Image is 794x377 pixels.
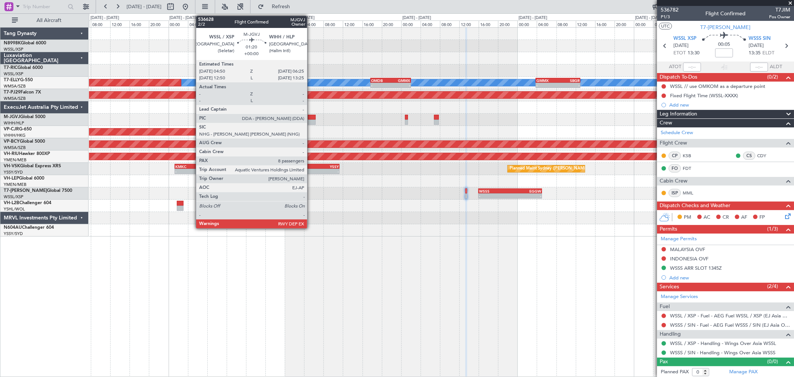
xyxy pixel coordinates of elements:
[4,90,41,95] a: T7-PJ29Falcon 7X
[169,20,188,27] div: 00:00
[517,20,537,27] div: 00:00
[661,129,693,137] a: Schedule Crew
[660,330,681,339] span: Handling
[670,313,790,319] a: WSSL / XSP - Fuel - AEG Fuel WSSL / XSP (EJ Asia Only)
[4,225,54,230] a: N604AUChallenger 604
[669,164,681,172] div: FO
[19,18,79,23] span: All Aircraft
[669,63,681,71] span: ATOT
[440,20,459,27] div: 08:00
[315,169,339,174] div: -
[130,20,149,27] div: 16:00
[537,20,556,27] div: 04:00
[660,139,687,148] span: Flight Crew
[4,157,26,163] a: YMEN/MEB
[4,115,45,119] a: M-JGVJGlobal 5000
[4,66,43,70] a: T7-RICGlobal 6000
[673,42,689,50] span: [DATE]
[770,63,782,71] span: ALDT
[4,188,72,193] a: T7-[PERSON_NAME]Global 7500
[670,83,765,89] div: WSSL // use OMKOM as a departure point
[635,15,664,21] div: [DATE] - [DATE]
[391,78,411,83] div: GMMX
[670,256,708,262] div: INDONESIA OVF
[749,35,771,42] span: WSSS SIN
[4,194,23,200] a: WSSL/XSP
[4,83,26,89] a: WMSA/SZB
[371,78,391,83] div: OMDB
[4,71,23,77] a: WSSL/XSP
[286,15,315,21] div: [DATE] - [DATE]
[363,20,382,27] div: 16:00
[4,41,46,45] a: N8998KGlobal 6000
[670,349,775,356] a: WSSS / SIN - Handling - Wings Over Asia WSSS
[246,20,265,27] div: 16:00
[4,90,20,95] span: T7-PJ29
[4,170,23,175] a: YSSY/SYD
[557,20,576,27] div: 08:00
[4,78,20,82] span: T7-ELLY
[634,20,653,27] div: 00:00
[323,20,343,27] div: 08:00
[421,20,440,27] div: 04:00
[498,20,517,27] div: 20:00
[23,1,66,12] input: Trip Number
[723,214,729,221] span: CR
[4,133,26,138] a: VHHH/HKG
[246,189,263,193] div: OMDW
[669,102,790,108] div: Add new
[4,115,20,119] span: M-JGVJ
[767,358,778,365] span: (0/0)
[704,214,710,221] span: AC
[595,20,615,27] div: 16:00
[669,189,681,197] div: ISP
[684,214,691,221] span: PM
[558,78,580,83] div: SBGR
[653,20,673,27] div: 04:00
[265,20,285,27] div: 20:00
[4,176,44,181] a: VH-LEPGlobal 6000
[661,14,679,20] span: P1/3
[762,50,774,57] span: ELDT
[660,225,677,234] span: Permits
[4,139,45,144] a: VP-BCYGlobal 5000
[767,73,778,81] span: (0/2)
[661,6,679,14] span: 536782
[660,283,679,291] span: Services
[263,189,280,193] div: WSSL
[4,127,19,132] span: VP-CJR
[759,214,765,221] span: FP
[170,15,198,21] div: [DATE] - [DATE]
[701,23,751,31] span: T7-[PERSON_NAME]
[743,152,755,160] div: CS
[479,194,510,198] div: -
[192,164,209,169] div: PHNL
[391,83,411,88] div: -
[4,120,24,126] a: WIHH/HLP
[670,246,705,253] div: MALAYSIA OVF
[673,50,686,57] span: ETOT
[459,20,479,27] div: 12:00
[90,15,119,21] div: [DATE] - [DATE]
[683,165,699,172] a: FDT
[4,201,19,205] span: VH-L2B
[402,15,431,21] div: [DATE] - [DATE]
[660,73,697,82] span: Dispatch To-Dos
[661,293,698,301] a: Manage Services
[659,23,672,29] button: UTC
[519,15,547,21] div: [DATE] - [DATE]
[4,152,19,156] span: VH-RIU
[8,15,81,26] button: All Aircraft
[4,231,23,237] a: YSSY/SYD
[91,20,110,27] div: 08:00
[510,194,541,198] div: -
[757,152,774,159] a: CDY
[4,152,50,156] a: VH-RIUHawker 800XP
[576,20,595,27] div: 12:00
[401,20,421,27] div: 00:00
[683,152,699,159] a: KSB
[227,20,246,27] div: 12:00
[4,47,23,52] a: WSSL/XSP
[291,169,315,174] div: -
[246,194,263,198] div: -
